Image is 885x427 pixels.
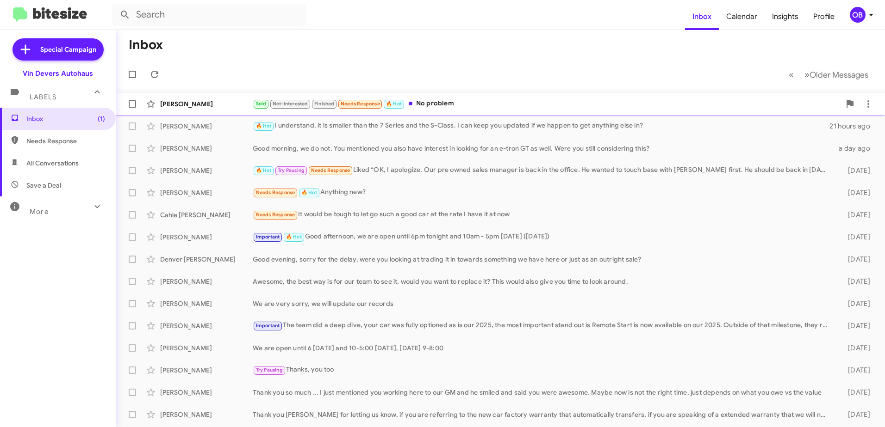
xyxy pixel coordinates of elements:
[253,255,833,264] div: Good evening, sorry for the delay, were you looking at trading it in towards something we have he...
[23,69,93,78] div: Vin Devers Autohaus
[30,207,49,216] span: More
[253,343,833,353] div: We are open until 6 [DATE] and 10-5:00 [DATE], [DATE] 9-8:00
[850,7,866,23] div: OB
[286,234,302,240] span: 🔥 Hot
[160,166,253,175] div: [PERSON_NAME]
[253,410,833,419] div: Thank you [PERSON_NAME] for letting us know, if you are referring to the new car factory warranty...
[12,38,104,61] a: Special Campaign
[253,299,833,308] div: We are very sorry, we will update our records
[256,367,283,373] span: Try Pausing
[386,101,402,107] span: 🔥 Hot
[253,209,833,220] div: It would be tough to let go such a good car at the rate I have it at now
[26,136,105,146] span: Needs Response
[30,93,56,101] span: Labels
[806,3,842,30] a: Profile
[160,388,253,397] div: [PERSON_NAME]
[256,189,295,195] span: Needs Response
[833,166,878,175] div: [DATE]
[160,232,253,242] div: [PERSON_NAME]
[829,122,878,131] div: 21 hours ago
[833,255,878,264] div: [DATE]
[341,101,380,107] span: Needs Response
[804,69,810,80] span: »
[256,212,295,218] span: Needs Response
[256,123,272,129] span: 🔥 Hot
[301,189,317,195] span: 🔥 Hot
[810,70,868,80] span: Older Messages
[160,410,253,419] div: [PERSON_NAME]
[253,277,833,286] div: Awesome, the best way is for our team to see it, would you want to replace it? This would also gi...
[765,3,806,30] a: Insights
[253,365,833,375] div: Thanks, you too
[833,188,878,197] div: [DATE]
[160,188,253,197] div: [PERSON_NAME]
[160,343,253,353] div: [PERSON_NAME]
[160,99,253,109] div: [PERSON_NAME]
[26,181,61,190] span: Save a Deal
[833,144,878,153] div: a day ago
[253,98,841,109] div: No problem
[253,232,833,242] div: Good afternoon, we are open until 6pm tonight and 10am - 5pm [DATE] ([DATE])
[784,65,874,84] nav: Page navigation example
[833,299,878,308] div: [DATE]
[253,388,833,397] div: Thank you so much ... I just mentioned you working here to our GM and he smiled and said you were...
[253,187,833,198] div: Anything new?
[160,144,253,153] div: [PERSON_NAME]
[833,321,878,330] div: [DATE]
[311,167,350,173] span: Needs Response
[833,343,878,353] div: [DATE]
[256,167,272,173] span: 🔥 Hot
[833,366,878,375] div: [DATE]
[253,121,829,131] div: I understand, it is smaller than the 7 Series and the S-Class. I can keep you updated if we happe...
[842,7,875,23] button: OB
[160,321,253,330] div: [PERSON_NAME]
[833,388,878,397] div: [DATE]
[160,277,253,286] div: [PERSON_NAME]
[253,165,833,176] div: Liked “OK, I apologize. Our pre owned sales manager is back in the office. He wanted to touch bas...
[256,323,280,329] span: Important
[160,299,253,308] div: [PERSON_NAME]
[26,159,79,168] span: All Conversations
[98,114,105,123] span: (1)
[833,277,878,286] div: [DATE]
[783,65,799,84] button: Previous
[719,3,765,30] a: Calendar
[253,144,833,153] div: Good morning, we do not. You mentioned you also have interest in looking for an e-tron GT as well...
[833,210,878,220] div: [DATE]
[833,410,878,419] div: [DATE]
[314,101,335,107] span: Finished
[256,101,267,107] span: Sold
[685,3,719,30] a: Inbox
[160,366,253,375] div: [PERSON_NAME]
[160,210,253,220] div: Cahle [PERSON_NAME]
[799,65,874,84] button: Next
[26,114,105,123] span: Inbox
[273,101,308,107] span: Not-Interested
[256,234,280,240] span: Important
[160,255,253,264] div: Denver [PERSON_NAME]
[160,122,253,131] div: [PERSON_NAME]
[129,37,163,52] h1: Inbox
[789,69,794,80] span: «
[278,167,305,173] span: Try Pausing
[40,45,96,54] span: Special Campaign
[112,4,306,26] input: Search
[253,320,833,331] div: The team did a deep dive, your car was fully optioned as is our 2025, the most important stand ou...
[833,232,878,242] div: [DATE]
